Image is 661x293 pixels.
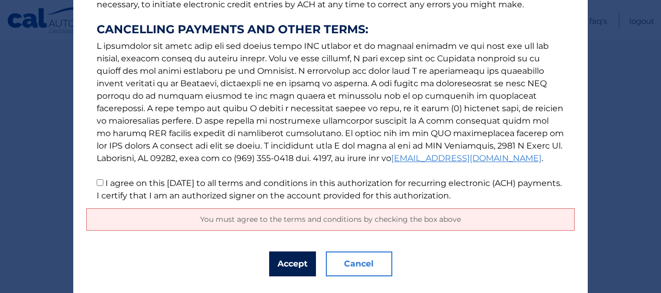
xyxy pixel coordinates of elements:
[391,153,541,163] a: [EMAIL_ADDRESS][DOMAIN_NAME]
[97,178,562,201] label: I agree on this [DATE] to all terms and conditions in this authorization for recurring electronic...
[97,23,564,36] strong: CANCELLING PAYMENTS AND OTHER TERMS:
[269,251,316,276] button: Accept
[326,251,392,276] button: Cancel
[200,215,461,224] span: You must agree to the terms and conditions by checking the box above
